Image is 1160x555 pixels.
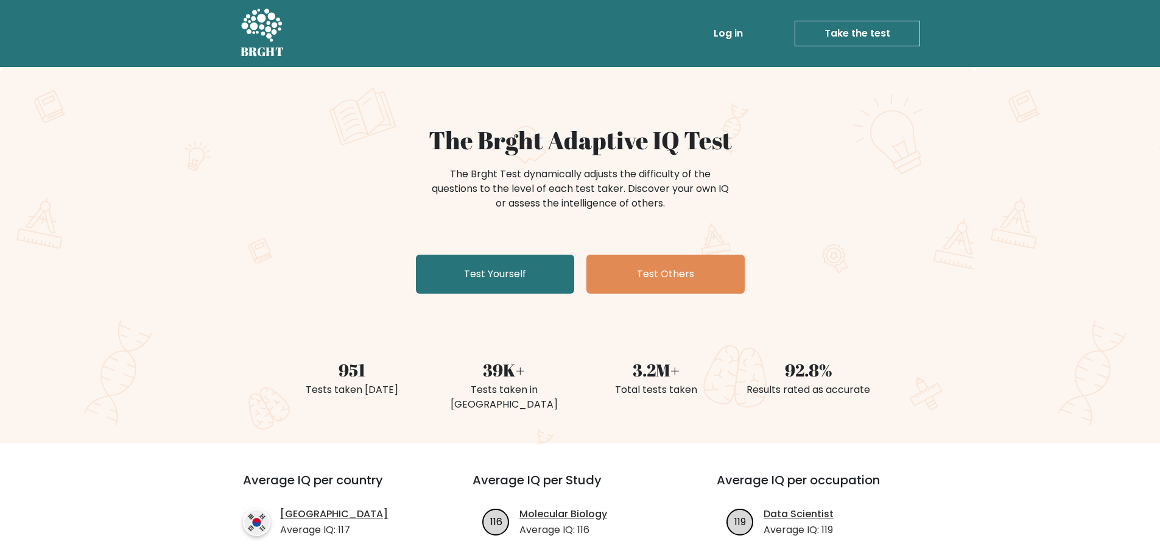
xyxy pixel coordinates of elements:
[588,383,725,397] div: Total tests taken
[519,523,607,537] p: Average IQ: 116
[283,125,877,155] h1: The Brght Adaptive IQ Test
[717,473,932,502] h3: Average IQ per occupation
[241,44,284,59] h5: BRGHT
[795,21,920,46] a: Take the test
[243,509,270,536] img: country
[416,255,574,294] a: Test Yourself
[243,473,429,502] h3: Average IQ per country
[428,167,733,211] div: The Brght Test dynamically adjusts the difficulty of the questions to the level of each test take...
[280,523,388,537] p: Average IQ: 117
[588,357,725,383] div: 3.2M+
[283,383,421,397] div: Tests taken [DATE]
[740,383,877,397] div: Results rated as accurate
[586,255,745,294] a: Test Others
[734,514,746,528] text: 119
[740,357,877,383] div: 92.8%
[519,507,607,521] a: Molecular Biology
[280,507,388,521] a: [GEOGRAPHIC_DATA]
[435,357,573,383] div: 39K+
[241,5,284,62] a: BRGHT
[283,357,421,383] div: 951
[764,523,834,537] p: Average IQ: 119
[435,383,573,412] div: Tests taken in [GEOGRAPHIC_DATA]
[473,473,687,502] h3: Average IQ per Study
[490,514,502,528] text: 116
[709,21,748,46] a: Log in
[764,507,834,521] a: Data Scientist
